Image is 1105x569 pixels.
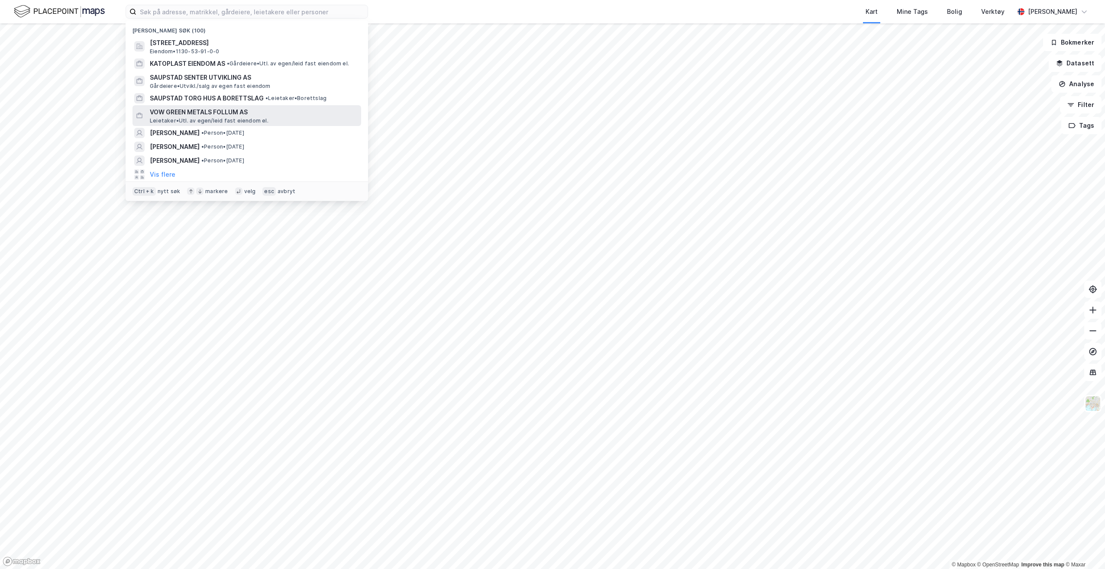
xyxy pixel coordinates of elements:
div: avbryt [278,188,295,195]
span: [PERSON_NAME] [150,128,200,138]
div: Kontrollprogram for chat [1062,527,1105,569]
span: • [201,143,204,150]
span: Eiendom • 1130-53-91-0-0 [150,48,219,55]
div: nytt søk [158,188,181,195]
span: Gårdeiere • Utl. av egen/leid fast eiendom el. [227,60,349,67]
span: Leietaker • Borettslag [265,95,326,102]
div: esc [262,187,276,196]
div: Bolig [947,6,962,17]
button: Analyse [1051,75,1102,93]
span: • [227,60,229,67]
span: KATOPLAST EIENDOM AS [150,58,225,69]
a: Mapbox homepage [3,556,41,566]
span: Person • [DATE] [201,157,244,164]
span: Person • [DATE] [201,143,244,150]
span: [PERSON_NAME] [150,142,200,152]
a: OpenStreetMap [977,562,1019,568]
div: Kart [866,6,878,17]
span: [PERSON_NAME] [150,155,200,166]
span: Person • [DATE] [201,129,244,136]
a: Improve this map [1021,562,1064,568]
button: Vis flere [150,169,175,180]
button: Datasett [1049,55,1102,72]
img: logo.f888ab2527a4732fd821a326f86c7f29.svg [14,4,105,19]
div: Mine Tags [897,6,928,17]
span: Leietaker • Utl. av egen/leid fast eiendom el. [150,117,268,124]
span: • [265,95,268,101]
div: markere [205,188,228,195]
input: Søk på adresse, matrikkel, gårdeiere, leietakere eller personer [136,5,368,18]
div: [PERSON_NAME] [1028,6,1077,17]
button: Bokmerker [1043,34,1102,51]
span: SAUPSTAD TORG HUS A BORETTSLAG [150,93,264,103]
span: • [201,129,204,136]
div: Verktøy [981,6,1005,17]
span: [STREET_ADDRESS] [150,38,358,48]
span: VOW GREEN METALS FOLLUM AS [150,107,358,117]
button: Filter [1060,96,1102,113]
span: Gårdeiere • Utvikl./salg av egen fast eiendom [150,83,271,90]
iframe: Chat Widget [1062,527,1105,569]
div: [PERSON_NAME] søk (100) [126,20,368,36]
div: Ctrl + k [132,187,156,196]
a: Mapbox [952,562,976,568]
img: Z [1085,395,1101,412]
button: Tags [1061,117,1102,134]
span: SAUPSTAD SENTER UTVIKLING AS [150,72,358,83]
span: • [201,157,204,164]
div: velg [244,188,256,195]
